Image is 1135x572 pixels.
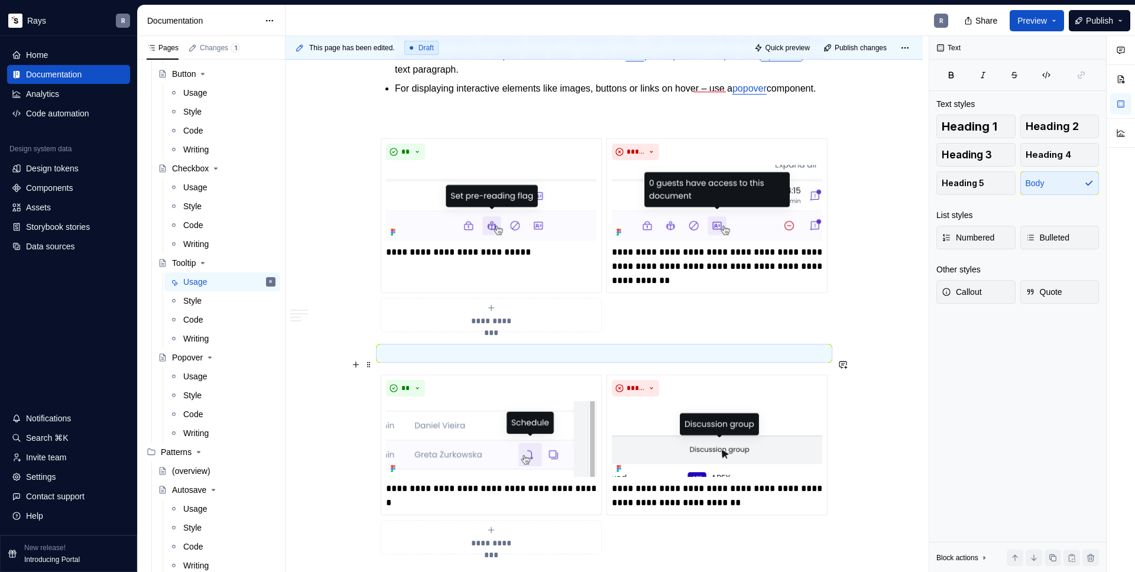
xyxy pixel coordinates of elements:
[1026,286,1062,298] span: Quote
[26,510,43,522] div: Help
[164,121,280,140] a: Code
[26,490,85,502] div: Contact support
[183,427,209,439] div: Writing
[183,181,207,193] div: Usage
[7,45,130,64] a: Home
[164,102,280,121] a: Style
[183,125,203,136] div: Code
[7,506,130,525] button: Help
[1026,121,1079,132] span: Heading 2
[26,69,82,80] div: Documentation
[164,216,280,235] a: Code
[183,200,202,212] div: Style
[386,165,596,240] img: 2d348c5b-abfb-457e-be1f-115c703997e2.png
[751,40,815,56] button: Quick preview
[26,432,69,444] div: Search ⌘K
[27,15,46,27] div: Rays
[200,43,240,53] div: Changes
[172,352,203,363] div: Popover
[164,367,280,386] a: Usage
[183,219,203,231] div: Code
[183,87,207,99] div: Usage
[820,40,892,56] button: Publish changes
[7,65,130,84] a: Documentation
[958,10,1005,31] button: Share
[7,237,130,256] a: Data sources
[309,43,395,53] span: This page has been edited.
[164,291,280,310] a: Style
[7,448,130,467] a: Invite team
[172,257,196,269] div: Tooltip
[164,499,280,518] a: Usage
[1020,280,1100,304] button: Quote
[7,217,130,236] a: Storybook stories
[942,177,984,189] span: Heading 5
[164,197,280,216] a: Style
[732,83,767,93] a: popover
[183,370,207,382] div: Usage
[153,159,280,178] a: Checkbox
[26,182,73,194] div: Components
[164,537,280,556] a: Code
[612,165,822,240] img: e298e3cc-a5bb-4974-ac37-a442efd5f503.png
[942,286,982,298] span: Callout
[164,178,280,197] a: Usage
[153,480,280,499] a: Autosave
[1020,143,1100,167] button: Heading 4
[936,115,1016,138] button: Heading 1
[26,471,56,483] div: Settings
[26,162,79,174] div: Design tokens
[153,253,280,272] a: Tooltip
[142,443,280,461] div: Patterns
[164,329,280,348] a: Writing
[26,108,89,119] div: Code automation
[164,140,280,159] a: Writing
[183,503,207,515] div: Usage
[936,209,972,221] div: List styles
[183,522,202,534] div: Style
[9,144,72,154] div: Design system data
[612,401,822,477] img: 8f39d662-cb11-4f65-b3e2-01e66d89364f.png
[147,43,179,53] div: Pages
[26,201,51,213] div: Assets
[153,64,280,83] a: Button
[936,98,975,110] div: Text styles
[183,144,209,155] div: Writing
[939,16,943,25] div: R
[172,465,210,477] div: (overview)
[164,83,280,102] a: Usage
[183,238,209,250] div: Writing
[766,43,810,53] span: Quick preview
[936,550,989,566] div: Block actions
[1069,10,1130,31] button: Publish
[395,82,828,96] p: For displaying interactive elements like images, buttons or links on hover – use a component.
[183,389,202,401] div: Style
[936,171,1016,195] button: Heading 5
[183,408,203,420] div: Code
[1026,149,1071,161] span: Heading 4
[183,541,203,552] div: Code
[183,560,209,571] div: Writing
[121,16,125,25] div: R
[172,484,206,496] div: Autosave
[7,487,130,506] button: Contact support
[164,310,280,329] a: Code
[936,264,981,275] div: Other styles
[2,8,135,33] button: RaysR
[8,14,22,28] img: 6d3517f2-c9be-42ef-a17d-43333b4a1852.png
[7,104,130,123] a: Code automation
[164,386,280,405] a: Style
[172,68,196,80] div: Button
[26,88,59,100] div: Analytics
[936,143,1016,167] button: Heading 3
[1086,15,1113,27] span: Publish
[26,49,48,61] div: Home
[7,159,130,178] a: Design tokens
[183,106,202,118] div: Style
[835,43,887,53] span: Publish changes
[7,84,130,103] a: Analytics
[942,121,997,132] span: Heading 1
[1020,115,1100,138] button: Heading 2
[1020,226,1100,249] button: Bulleted
[183,295,202,307] div: Style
